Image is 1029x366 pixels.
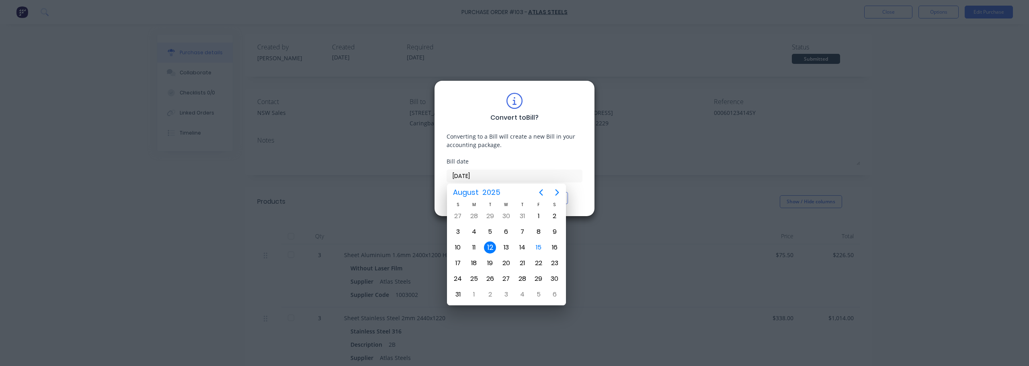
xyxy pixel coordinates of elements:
[533,210,545,222] div: Friday, August 1, 2025
[484,241,496,254] div: Tuesday, August 12, 2025
[500,273,512,285] div: Wednesday, August 27, 2025
[468,226,480,238] div: Monday, August 4, 2025
[480,185,502,200] span: 2025
[451,185,480,200] span: August
[500,257,512,269] div: Wednesday, August 20, 2025
[452,210,464,222] div: Sunday, July 27, 2025
[452,226,464,238] div: Sunday, August 3, 2025
[484,273,496,285] div: Tuesday, August 26, 2025
[468,241,480,254] div: Monday, August 11, 2025
[533,273,545,285] div: Friday, August 29, 2025
[484,257,496,269] div: Tuesday, August 19, 2025
[517,226,529,238] div: Thursday, August 7, 2025
[452,288,464,301] div: Sunday, August 31, 2025
[468,273,480,285] div: Monday, August 25, 2025
[549,226,561,238] div: Saturday, August 9, 2025
[484,210,496,222] div: Tuesday, July 29, 2025
[500,288,512,301] div: Wednesday, September 3, 2025
[547,201,563,208] div: S
[533,241,545,254] div: Today, Friday, August 15, 2025
[452,257,464,269] div: Sunday, August 17, 2025
[448,185,505,200] button: August2025
[549,257,561,269] div: Saturday, August 23, 2025
[533,226,545,238] div: Friday, August 8, 2025
[468,210,480,222] div: Monday, July 28, 2025
[517,288,529,301] div: Thursday, September 4, 2025
[498,201,514,208] div: W
[514,201,531,208] div: T
[500,241,512,254] div: Wednesday, August 13, 2025
[517,257,529,269] div: Thursday, August 21, 2025
[452,273,464,285] div: Sunday, August 24, 2025
[517,210,529,222] div: Thursday, July 31, 2025
[533,184,549,200] button: Previous page
[517,241,529,254] div: Thursday, August 14, 2025
[447,132,582,149] div: Converting to a Bill will create a new Bill in your accounting package.
[482,201,498,208] div: T
[549,288,561,301] div: Saturday, September 6, 2025
[468,288,480,301] div: Monday, September 1, 2025
[549,273,561,285] div: Saturday, August 30, 2025
[549,241,561,254] div: Saturday, August 16, 2025
[468,257,480,269] div: Monday, August 18, 2025
[533,257,545,269] div: Friday, August 22, 2025
[452,241,464,254] div: Sunday, August 10, 2025
[484,226,496,238] div: Tuesday, August 5, 2025
[500,210,512,222] div: Wednesday, July 30, 2025
[549,210,561,222] div: Saturday, August 2, 2025
[466,201,482,208] div: M
[531,201,547,208] div: F
[450,201,466,208] div: S
[549,184,565,200] button: Next page
[500,226,512,238] div: Wednesday, August 6, 2025
[517,273,529,285] div: Thursday, August 28, 2025
[533,288,545,301] div: Friday, September 5, 2025
[490,113,539,123] div: Convert to Bill ?
[484,288,496,301] div: Tuesday, September 2, 2025
[447,157,582,166] div: Bill date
